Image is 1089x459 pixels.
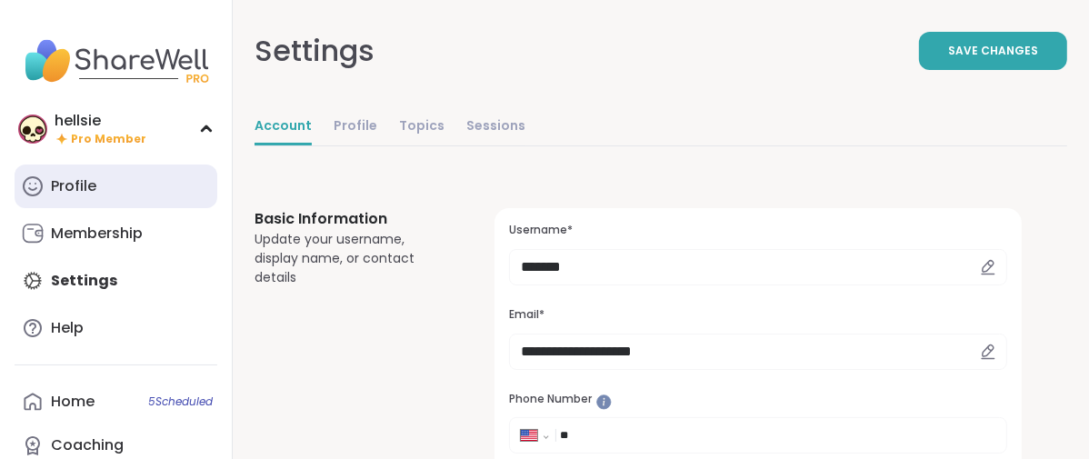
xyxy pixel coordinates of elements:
div: Help [51,318,84,338]
div: Coaching [51,435,124,455]
a: Help [15,306,217,350]
a: Membership [15,212,217,255]
span: 5 Scheduled [148,394,213,409]
h3: Basic Information [255,208,451,230]
div: Home [51,392,95,412]
button: Save Changes [919,32,1067,70]
div: hellsie [55,111,146,131]
a: Profile [334,109,377,145]
iframe: Spotlight [596,394,612,410]
a: Sessions [466,109,525,145]
a: Account [255,109,312,145]
div: Profile [51,176,96,196]
h3: Username* [509,223,1007,238]
span: Pro Member [71,132,146,147]
img: hellsie [18,115,47,144]
a: Topics [399,109,445,145]
a: Profile [15,165,217,208]
div: Update your username, display name, or contact details [255,230,451,287]
h3: Email* [509,307,1007,323]
span: Save Changes [948,43,1038,59]
div: Membership [51,224,143,244]
h3: Phone Number [509,392,1007,407]
div: Settings [255,29,375,73]
a: Home5Scheduled [15,380,217,424]
img: ShareWell Nav Logo [15,29,217,93]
